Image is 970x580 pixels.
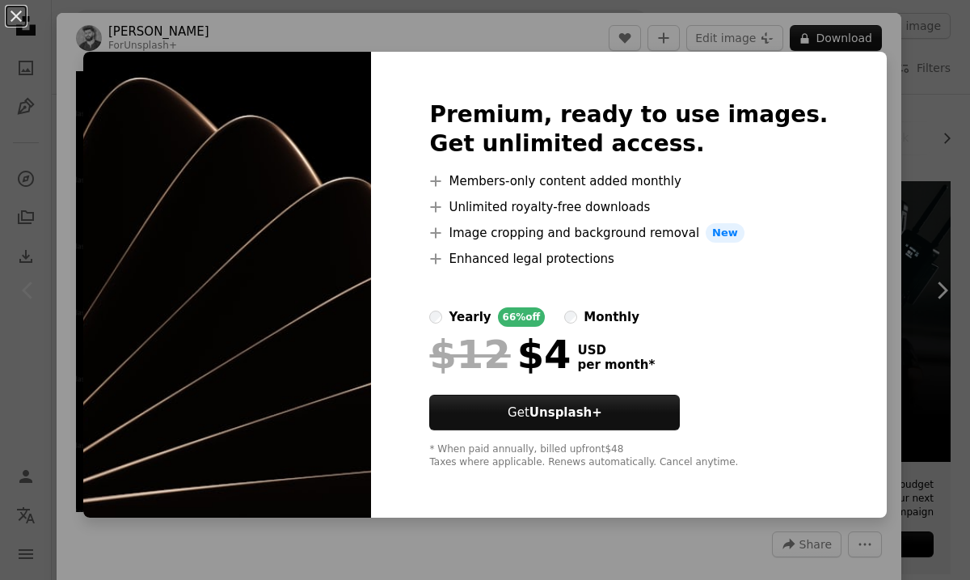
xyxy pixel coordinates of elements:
strong: Unsplash+ [529,405,602,420]
h2: Premium, ready to use images. Get unlimited access. [429,100,828,159]
li: Members-only content added monthly [429,171,828,191]
input: monthly [564,311,577,324]
span: $12 [429,333,510,375]
li: Enhanced legal protections [429,249,828,269]
span: USD [577,343,655,358]
span: New [706,223,744,243]
div: * When paid annually, billed upfront $48 Taxes where applicable. Renews automatically. Cancel any... [429,443,828,469]
div: 66% off [498,307,546,327]
div: monthly [584,307,639,327]
span: per month * [577,358,655,372]
li: Image cropping and background removal [429,223,828,243]
img: premium_photo-1699470439683-315122040309 [83,52,371,518]
div: yearly [449,307,491,327]
li: Unlimited royalty-free downloads [429,197,828,217]
input: yearly66%off [429,311,442,324]
div: $4 [429,333,571,375]
button: GetUnsplash+ [429,395,680,430]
